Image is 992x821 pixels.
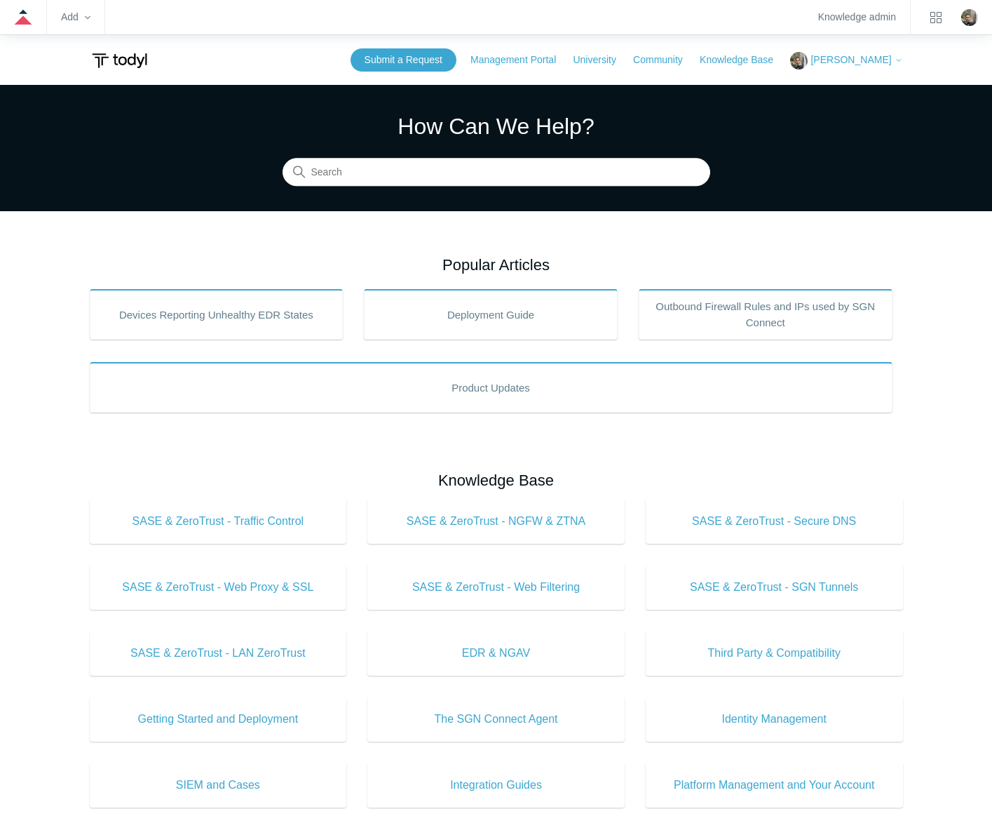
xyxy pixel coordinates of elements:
h2: Popular Articles [90,253,903,276]
a: Knowledge Base [700,53,787,67]
a: Outbound Firewall Rules and IPs used by SGN Connect [639,289,892,340]
span: EDR & NGAV [388,645,604,662]
a: SASE & ZeroTrust - Web Proxy & SSL [90,565,347,610]
button: [PERSON_NAME] [790,52,902,69]
a: University [573,53,630,67]
span: Getting Started and Deployment [111,711,326,728]
a: SASE & ZeroTrust - SGN Tunnels [646,565,903,610]
a: Deployment Guide [364,289,618,340]
h2: Knowledge Base [90,469,903,492]
a: Product Updates [90,362,892,413]
a: Integration Guides [367,763,625,808]
a: SASE & ZeroTrust - Web Filtering [367,565,625,610]
h1: How Can We Help? [283,109,710,143]
span: SASE & ZeroTrust - Traffic Control [111,513,326,530]
span: SASE & ZeroTrust - SGN Tunnels [667,579,882,596]
zd-hc-trigger: Click your profile icon to open the profile menu [961,9,978,26]
span: Identity Management [667,711,882,728]
zd-hc-trigger: Add [61,13,90,21]
span: SASE & ZeroTrust - NGFW & ZTNA [388,513,604,530]
span: Integration Guides [388,777,604,794]
span: [PERSON_NAME] [810,54,891,65]
span: SASE & ZeroTrust - Web Filtering [388,579,604,596]
a: SASE & ZeroTrust - LAN ZeroTrust [90,631,347,676]
span: Platform Management and Your Account [667,777,882,794]
a: The SGN Connect Agent [367,697,625,742]
span: SASE & ZeroTrust - Secure DNS [667,513,882,530]
span: SASE & ZeroTrust - LAN ZeroTrust [111,645,326,662]
a: SASE & ZeroTrust - Traffic Control [90,499,347,544]
a: Submit a Request [351,48,456,72]
a: Devices Reporting Unhealthy EDR States [90,289,344,340]
a: SIEM and Cases [90,763,347,808]
span: The SGN Connect Agent [388,711,604,728]
a: Management Portal [470,53,570,67]
a: Knowledge admin [818,13,896,21]
a: EDR & NGAV [367,631,625,676]
a: Platform Management and Your Account [646,763,903,808]
span: SIEM and Cases [111,777,326,794]
a: Getting Started and Deployment [90,697,347,742]
span: Third Party & Compatibility [667,645,882,662]
span: SASE & ZeroTrust - Web Proxy & SSL [111,579,326,596]
a: Third Party & Compatibility [646,631,903,676]
a: Identity Management [646,697,903,742]
a: SASE & ZeroTrust - Secure DNS [646,499,903,544]
a: SASE & ZeroTrust - NGFW & ZTNA [367,499,625,544]
a: Community [633,53,697,67]
img: user avatar [961,9,978,26]
img: Todyl Support Center Help Center home page [90,48,149,74]
input: Search [283,159,710,187]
